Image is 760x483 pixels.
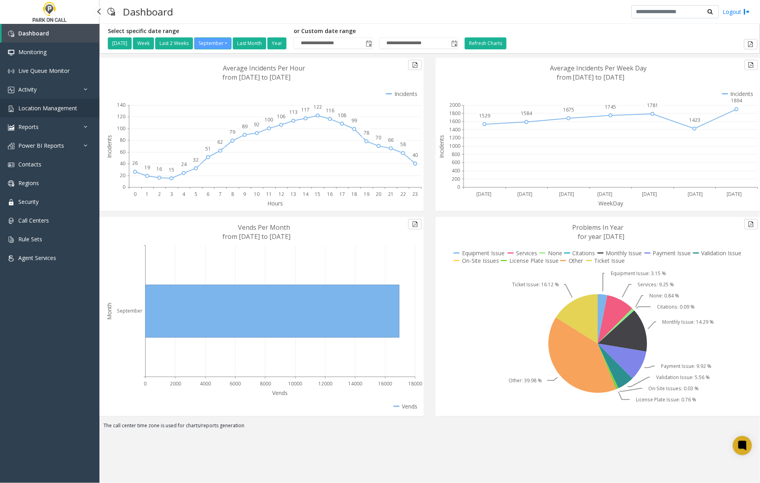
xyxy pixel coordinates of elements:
[8,87,14,93] img: 'icon'
[170,191,173,198] text: 3
[207,191,210,198] text: 6
[688,191,703,198] text: [DATE]
[254,121,260,128] text: 92
[219,191,222,198] text: 7
[438,135,445,158] text: Incidents
[222,232,290,241] text: from [DATE] to [DATE]
[243,191,246,198] text: 9
[279,191,284,198] text: 12
[194,37,232,49] button: September
[267,199,283,207] text: Hours
[222,73,290,82] text: from [DATE] to [DATE]
[656,374,710,381] text: Validation Issue: 5.56 %
[689,117,700,123] text: 1423
[18,86,37,93] span: Activity
[169,166,174,173] text: 15
[727,191,742,198] text: [DATE]
[181,161,187,168] text: 24
[650,292,680,299] text: None: 0.84 %
[449,135,460,141] text: 1200
[314,104,322,110] text: 122
[400,141,406,148] text: 58
[119,2,177,22] h3: Dashboard
[18,29,49,37] span: Dashboard
[408,219,422,229] button: Export to pdf
[8,255,14,262] img: 'icon'
[182,191,185,198] text: 4
[18,142,64,149] span: Power BI Reports
[242,123,247,130] text: 89
[638,281,674,288] text: Services: 9.25 %
[315,191,321,198] text: 15
[120,149,125,155] text: 60
[413,191,418,198] text: 23
[288,380,302,387] text: 10000
[452,167,460,174] text: 400
[744,219,758,229] button: Export to pdf
[132,160,138,167] text: 26
[133,37,154,49] button: Week
[476,191,491,198] text: [DATE]
[605,104,616,110] text: 1745
[663,319,714,325] text: Monthly Issue: 14.29 %
[400,191,406,198] text: 22
[550,64,647,72] text: Average Incidents Per Week Day
[599,199,624,207] text: WeekDay
[413,152,418,158] text: 40
[744,8,750,16] img: logout
[294,28,459,35] h5: or Custom date range
[449,126,460,133] text: 1400
[378,380,392,387] text: 16000
[573,223,624,232] text: Problems In Year
[598,191,613,198] text: [DATE]
[8,49,14,56] img: 'icon'
[120,137,125,144] text: 80
[388,137,394,143] text: 66
[352,191,357,198] text: 18
[266,191,272,198] text: 11
[636,396,696,403] text: License Plate Issue: 0.76 %
[99,422,760,433] div: The call center time zone is used for charts/reports generation
[8,31,14,37] img: 'icon'
[238,223,290,232] text: Vends Per Month
[8,199,14,205] img: 'icon'
[8,124,14,131] img: 'icon'
[8,162,14,168] img: 'icon'
[18,235,42,243] span: Rule Sets
[18,217,49,224] span: Call Centers
[158,191,161,198] text: 2
[155,37,193,49] button: Last 2 Weeks
[723,8,750,16] a: Logout
[200,380,211,387] text: 4000
[657,303,695,310] text: Citations: 0.09 %
[117,113,125,120] text: 120
[117,308,142,315] text: September
[452,159,460,166] text: 600
[449,143,460,149] text: 1000
[303,191,309,198] text: 14
[364,38,373,49] span: Toggle popup
[348,380,362,387] text: 14000
[326,107,334,114] text: 116
[18,67,70,74] span: Live Queue Monitor
[233,37,266,49] button: Last Month
[352,117,357,124] text: 99
[744,39,758,49] button: Export to pdf
[18,48,47,56] span: Monitoring
[230,380,241,387] text: 6000
[108,28,288,35] h5: Select specific date range
[18,160,41,168] span: Contacts
[223,64,306,72] text: Average Incidents Per Hour
[449,102,460,108] text: 2000
[290,191,296,198] text: 13
[8,180,14,187] img: 'icon'
[647,102,659,109] text: 1781
[105,303,113,320] text: Month
[18,198,39,205] span: Security
[338,112,346,119] text: 108
[265,117,273,123] text: 100
[449,118,460,125] text: 1600
[450,38,458,49] span: Toggle popup
[559,191,575,198] text: [DATE]
[146,191,148,198] text: 1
